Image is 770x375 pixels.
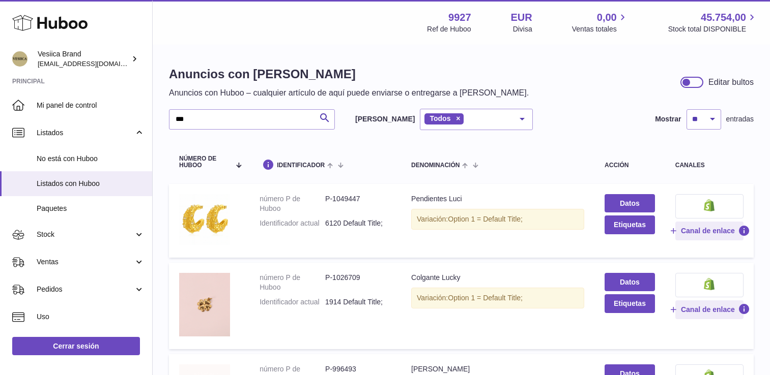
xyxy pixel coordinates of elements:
img: Pendientes Luci [179,194,230,245]
div: Variación: [411,209,584,230]
img: shopify-small.png [704,199,715,211]
dd: 1914 Default Title; [325,297,391,307]
div: Colgante Lucky [411,273,584,283]
span: identificador [277,162,325,169]
span: Uso [37,312,145,322]
div: [PERSON_NAME] [411,364,584,374]
button: Etiquetas [605,294,655,312]
div: acción [605,162,655,169]
label: Mostrar [655,114,681,124]
div: Ref de Huboo [427,24,471,34]
span: entradas [726,114,754,124]
label: [PERSON_NAME] [355,114,415,124]
div: Editar bultos [708,77,754,88]
span: Stock total DISPONIBLE [668,24,758,34]
span: [EMAIL_ADDRESS][DOMAIN_NAME] [38,59,150,68]
img: Colgante Lucky [179,273,230,336]
div: canales [675,162,744,169]
span: Option 1 = Default Title; [448,215,523,223]
span: Ventas [37,257,134,267]
dd: P-1026709 [325,273,391,292]
span: No está con Huboo [37,154,145,164]
span: Listados con Huboo [37,179,145,189]
span: Canal de enlace [681,226,735,235]
span: Todos [430,114,450,122]
span: Mi panel de control [37,101,145,110]
a: Cerrar sesión [12,337,140,355]
p: Anuncios con Huboo – cualquier artículo de aquí puede enviarse o entregarse a [PERSON_NAME]. [169,87,529,99]
h1: Anuncios con [PERSON_NAME] [169,66,529,82]
button: Etiquetas [605,215,655,234]
a: 45.754,00 Stock total DISPONIBLE [668,11,758,34]
span: Pedidos [37,285,134,294]
span: Listados [37,128,134,138]
a: Datos [605,273,655,291]
span: Stock [37,230,134,239]
dt: Identificador actual [260,297,325,307]
span: denominación [411,162,460,169]
div: Vesiica Brand [38,49,129,69]
a: 0,00 Ventas totales [572,11,629,34]
dd: P-1049447 [325,194,391,213]
dd: 6120 Default Title; [325,218,391,228]
dt: número P de Huboo [260,273,325,292]
button: Canal de enlace [675,222,744,240]
span: Paquetes [37,204,145,213]
dt: número P de Huboo [260,194,325,213]
div: Variación: [411,288,584,308]
span: Ventas totales [572,24,629,34]
button: Canal de enlace [675,300,744,319]
img: logistic@vesiica.com [12,51,27,67]
strong: EUR [511,11,532,24]
img: shopify-small.png [704,278,715,290]
span: Canal de enlace [681,305,735,314]
span: 0,00 [597,11,617,24]
div: Divisa [513,24,532,34]
span: Option 1 = Default Title; [448,294,523,302]
strong: 9927 [448,11,471,24]
div: Pendientes Luci [411,194,584,204]
span: número de Huboo [179,155,231,169]
a: Datos [605,194,655,212]
dt: Identificador actual [260,218,325,228]
span: 45.754,00 [701,11,746,24]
